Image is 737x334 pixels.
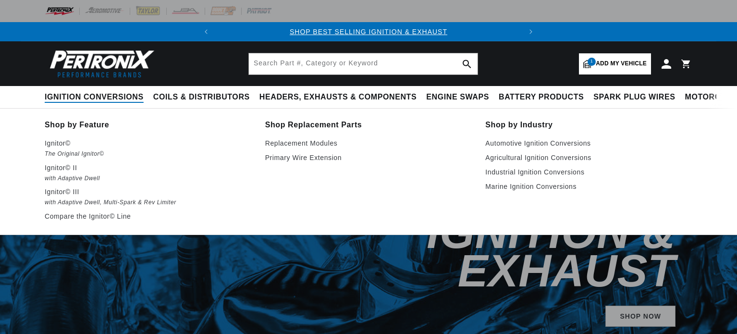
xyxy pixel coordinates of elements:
[45,186,252,208] a: Ignitor© III with Adaptive Dwell, Multi-Spark & Rev Limiter
[45,198,252,208] em: with Adaptive Dwell, Multi-Spark & Rev Limiter
[290,28,447,36] a: SHOP BEST SELLING IGNITION & EXHAUST
[426,92,489,102] span: Engine Swaps
[485,118,692,132] a: Shop by Industry
[45,86,148,109] summary: Ignition Conversions
[499,92,584,102] span: Battery Products
[494,86,589,109] summary: Battery Products
[197,22,216,41] button: Translation missing: en.sections.announcements.previous_announcement
[593,92,675,102] span: Spark Plug Wires
[45,210,252,222] a: Compare the Ignitor© Line
[216,26,521,37] div: 1 of 2
[485,181,692,192] a: Marine Ignition Conversions
[45,173,252,184] em: with Adaptive Dwell
[485,152,692,163] a: Agricultural Ignition Conversions
[259,92,417,102] span: Headers, Exhausts & Components
[45,92,144,102] span: Ignition Conversions
[265,118,472,132] a: Shop Replacement Parts
[521,22,540,41] button: Translation missing: en.sections.announcements.next_announcement
[45,162,252,184] a: Ignitor© II with Adaptive Dwell
[579,53,651,74] a: 1Add my vehicle
[249,53,478,74] input: Search Part #, Category or Keyword
[485,166,692,178] a: Industrial Ignition Conversions
[45,137,252,159] a: Ignitor© The Original Ignitor©
[596,59,647,68] span: Add my vehicle
[45,149,252,159] em: The Original Ignitor©
[589,86,680,109] summary: Spark Plug Wires
[45,186,252,198] p: Ignitor© III
[605,306,676,327] a: SHOP NOW
[456,53,478,74] button: search button
[153,92,250,102] span: Coils & Distributors
[21,22,716,41] slideshow-component: Translation missing: en.sections.announcements.announcement_bar
[265,137,472,149] a: Replacement Modules
[45,47,155,80] img: Pertronix
[216,26,521,37] div: Announcement
[45,162,252,173] p: Ignitor© II
[588,58,596,66] span: 1
[45,137,252,149] p: Ignitor©
[485,137,692,149] a: Automotive Ignition Conversions
[255,86,421,109] summary: Headers, Exhausts & Components
[265,136,676,290] h2: Shop Best Selling Ignition & Exhaust
[265,152,472,163] a: Primary Wire Extension
[45,118,252,132] a: Shop by Feature
[148,86,255,109] summary: Coils & Distributors
[421,86,494,109] summary: Engine Swaps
